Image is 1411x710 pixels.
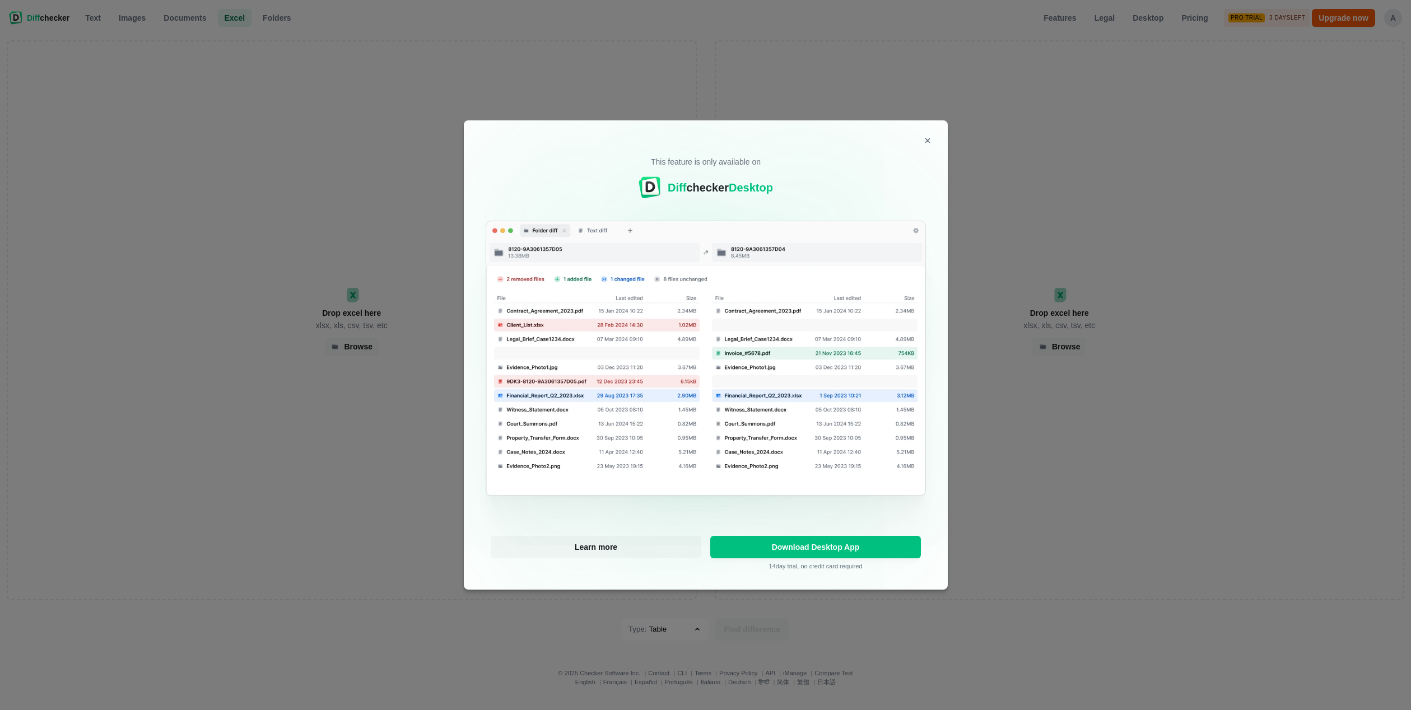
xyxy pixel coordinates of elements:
span: Diff [668,181,686,194]
div: 14 day trial, no credit card required [710,536,921,569]
img: Diffchecker interface screenshot [486,221,925,496]
a: Learn more [491,536,701,558]
div: checker [668,180,773,195]
a: Download Desktop App [710,536,921,558]
img: Diffchecker logo [639,176,661,199]
span: Download Desktop App [717,543,914,551]
p: This feature is only available on [650,156,760,167]
span: Desktop [729,181,773,194]
button: Close modal [919,132,937,150]
span: Learn more [572,541,619,553]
